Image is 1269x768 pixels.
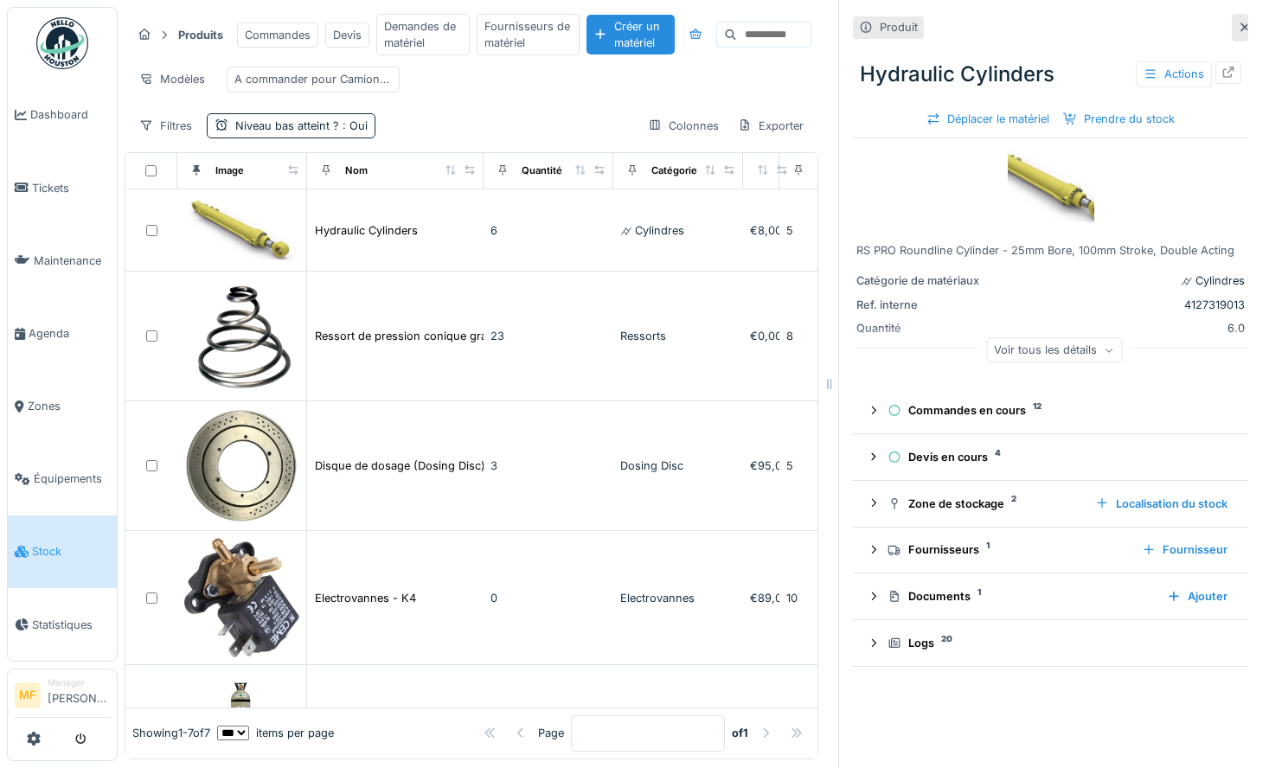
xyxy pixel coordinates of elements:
[490,328,606,344] div: 23
[786,458,902,474] div: 5
[856,297,986,313] div: Ref. interne
[1088,492,1234,515] div: Localisation du stock
[131,67,213,92] div: Modèles
[888,496,1081,512] div: Zone de stockage
[880,19,918,35] div: Produit
[856,320,986,336] div: Quantité
[215,163,244,178] div: Image
[171,27,230,43] strong: Produits
[477,14,580,55] div: Fournisseurs de matériel
[184,196,299,264] img: Hydraulic Cylinders
[860,394,1241,426] summary: Commandes en cours12
[325,22,369,48] div: Devis
[1136,61,1212,86] div: Actions
[750,458,772,474] div: €95,00
[786,222,902,239] div: 5
[184,408,299,523] img: Disque de dosage (Dosing Disc) modèle DD-150
[750,590,772,606] div: €89,00
[29,325,110,342] span: Agenda
[920,107,1056,131] div: Déplacer le matériel
[15,676,110,718] a: MF Manager[PERSON_NAME]
[339,119,368,132] span: : Oui
[32,617,110,633] span: Statistiques
[184,278,299,394] img: Ressort de pression conique grand bac dia 11.4
[8,297,117,369] a: Agenda
[8,443,117,515] a: Équipements
[750,328,772,344] div: €0,00
[860,580,1241,612] summary: Documents1Ajouter
[860,441,1241,473] summary: Devis en cours4
[993,320,1245,336] div: 6.0
[30,106,110,123] span: Dashboard
[860,488,1241,520] summary: Zone de stockage2Localisation du stock
[8,588,117,661] a: Statistiques
[860,627,1241,659] summary: Logs20
[184,538,299,657] img: Electrovannes - K4
[620,328,736,344] div: Ressorts
[48,676,110,689] div: Manager
[640,113,727,138] div: Colonnes
[986,337,1122,362] div: Voir tous les détails
[132,726,210,742] div: Showing 1 - 7 of 7
[234,71,392,87] div: A commander pour Camionette 12
[32,180,110,196] span: Tickets
[651,163,697,178] div: Catégorie
[315,590,416,606] div: Electrovannes - K4
[856,272,986,289] div: Catégorie de matériaux
[1135,538,1234,561] div: Fournisseur
[888,635,1227,651] div: Logs
[8,224,117,297] a: Maintenance
[620,590,736,606] div: Electrovannes
[888,588,1153,605] div: Documents
[8,515,117,588] a: Stock
[750,222,772,239] div: €8,00
[888,541,1128,558] div: Fournisseurs
[888,449,1227,465] div: Devis en cours
[315,328,565,344] div: Ressort de pression conique grand bac dia 11.4
[217,726,334,742] div: items per page
[8,370,117,443] a: Zones
[853,52,1248,97] div: Hydraulic Cylinders
[48,676,110,714] li: [PERSON_NAME]
[34,470,110,487] span: Équipements
[538,726,564,742] div: Page
[786,328,902,344] div: 8
[235,118,368,134] div: Niveau bas atteint ?
[586,15,675,54] div: Créer un matériel
[8,151,117,224] a: Tickets
[732,726,748,742] strong: of 1
[1008,142,1094,228] img: Hydraulic Cylinders
[993,272,1245,289] div: ⌭ Cylindres
[490,222,606,239] div: 6
[376,14,470,55] div: Demandes de matériel
[522,163,562,178] div: Quantité
[860,534,1241,566] summary: Fournisseurs1Fournisseur
[730,113,811,138] div: Exporter
[315,222,418,239] div: Hydraulic Cylinders
[34,253,110,269] span: Maintenance
[32,543,110,560] span: Stock
[1056,107,1182,131] div: Prendre du stock
[786,590,902,606] div: 10
[15,682,41,708] li: MF
[345,163,368,178] div: Nom
[131,113,200,138] div: Filtres
[237,22,318,48] div: Commandes
[993,297,1245,313] div: 4127319013
[888,402,1227,419] div: Commandes en cours
[28,398,110,414] span: Zones
[490,590,606,606] div: 0
[1160,585,1234,608] div: Ajouter
[620,222,736,239] div: ⌭ Cylindres
[36,17,88,69] img: Badge_color-CXgf-gQk.svg
[315,458,569,474] div: Disque de dosage (Dosing Disc) modèle DD-150
[8,79,117,151] a: Dashboard
[856,242,1245,259] div: RS PRO Roundline Cylinder - 25mm Bore, 100mm Stroke, Double Acting
[620,458,736,474] div: Dosing Disc
[490,458,606,474] div: 3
